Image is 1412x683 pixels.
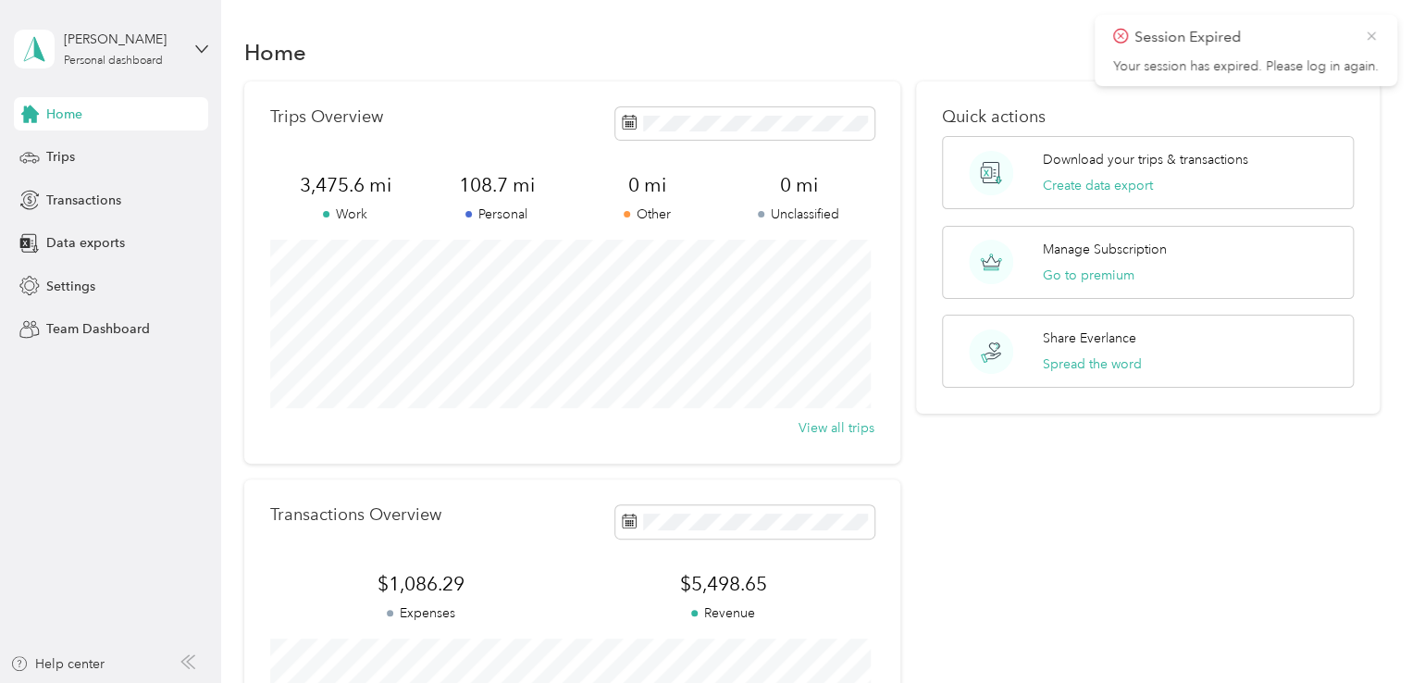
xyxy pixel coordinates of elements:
p: Other [572,205,723,224]
button: Go to premium [1043,266,1134,285]
button: Create data export [1043,176,1153,195]
span: $5,498.65 [572,571,873,597]
span: Settings [46,277,95,296]
span: 0 mi [572,172,723,198]
p: Unclassified [723,205,873,224]
p: Work [270,205,421,224]
span: $1,086.29 [270,571,572,597]
p: Revenue [572,603,873,623]
h1: Home [244,43,306,62]
p: Trips Overview [270,107,383,127]
span: Trips [46,147,75,167]
p: Download your trips & transactions [1043,150,1248,169]
span: Team Dashboard [46,319,150,339]
iframe: Everlance-gr Chat Button Frame [1308,579,1412,683]
p: Manage Subscription [1043,240,1167,259]
span: 0 mi [723,172,873,198]
p: Quick actions [942,107,1354,127]
p: Your session has expired. Please log in again. [1113,58,1379,75]
span: 3,475.6 mi [270,172,421,198]
span: Transactions [46,191,121,210]
p: Session Expired [1134,26,1351,49]
div: Personal dashboard [64,56,163,67]
button: Spread the word [1043,354,1142,374]
span: Data exports [46,233,125,253]
p: Transactions Overview [270,505,441,525]
p: Expenses [270,603,572,623]
button: View all trips [799,418,874,438]
button: Help center [10,654,105,674]
span: Home [46,105,82,124]
span: 108.7 mi [421,172,572,198]
div: [PERSON_NAME] [64,30,180,49]
p: Share Everlance [1043,329,1136,348]
p: Personal [421,205,572,224]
